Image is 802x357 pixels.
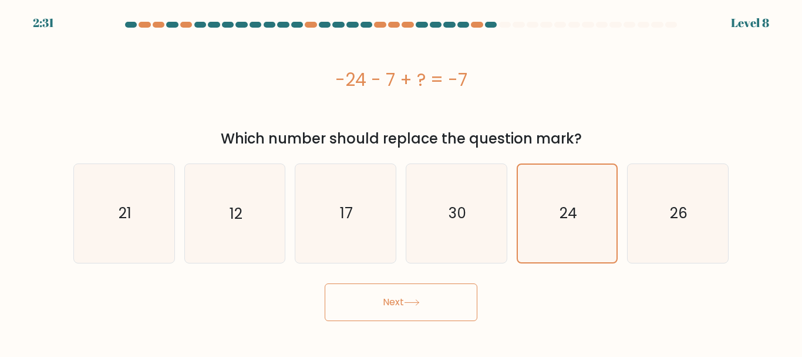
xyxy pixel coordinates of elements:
text: 21 [119,203,132,223]
text: 17 [340,203,353,223]
text: 30 [449,203,466,223]
text: 24 [560,203,577,223]
div: 2:31 [33,14,54,32]
text: 12 [230,203,242,223]
div: Level 8 [731,14,769,32]
text: 26 [670,203,688,223]
div: -24 - 7 + ? = -7 [73,66,729,93]
div: Which number should replace the question mark? [80,128,722,149]
button: Next [325,283,477,321]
